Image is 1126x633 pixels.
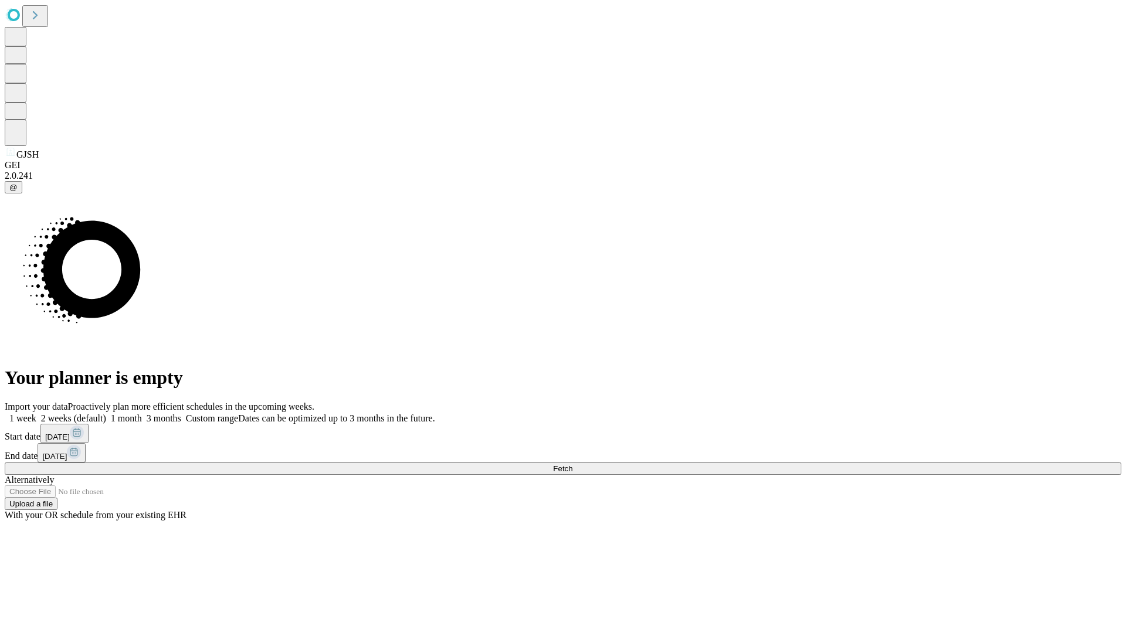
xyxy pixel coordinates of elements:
span: Import your data [5,401,68,411]
span: Fetch [553,464,572,473]
span: 1 month [111,413,142,423]
span: Proactively plan more efficient schedules in the upcoming weeks. [68,401,314,411]
span: Alternatively [5,475,54,485]
button: [DATE] [38,443,86,462]
span: Dates can be optimized up to 3 months in the future. [238,413,435,423]
span: GJSH [16,149,39,159]
div: 2.0.241 [5,171,1121,181]
div: End date [5,443,1121,462]
span: @ [9,183,18,192]
button: @ [5,181,22,193]
h1: Your planner is empty [5,367,1121,389]
span: [DATE] [45,433,70,441]
span: 2 weeks (default) [41,413,106,423]
button: Upload a file [5,498,57,510]
span: [DATE] [42,452,67,461]
div: GEI [5,160,1121,171]
span: Custom range [186,413,238,423]
button: [DATE] [40,424,89,443]
span: With your OR schedule from your existing EHR [5,510,186,520]
span: 1 week [9,413,36,423]
button: Fetch [5,462,1121,475]
div: Start date [5,424,1121,443]
span: 3 months [147,413,181,423]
